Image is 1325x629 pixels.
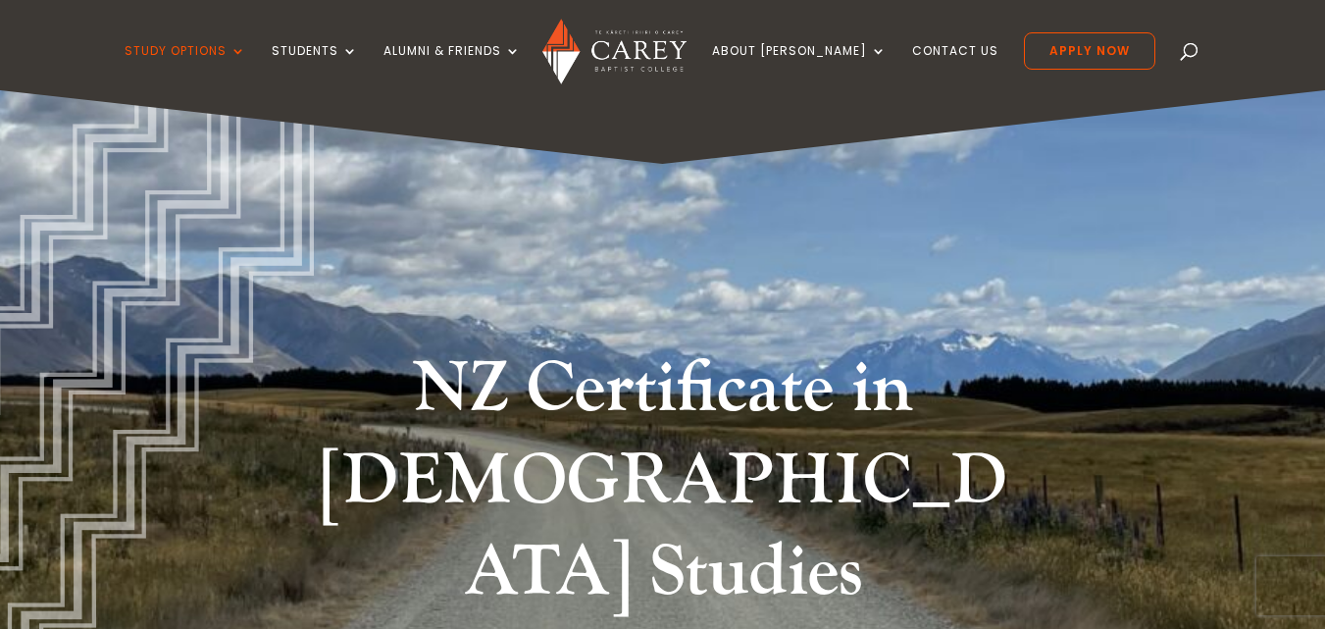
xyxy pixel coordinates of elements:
a: Apply Now [1024,32,1155,70]
a: Contact Us [912,44,998,90]
a: Study Options [125,44,246,90]
a: Students [272,44,358,90]
h1: NZ Certificate in [DEMOGRAPHIC_DATA] Studies [295,343,1031,629]
img: Carey Baptist College [542,19,687,84]
a: About [PERSON_NAME] [712,44,887,90]
a: Alumni & Friends [383,44,521,90]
